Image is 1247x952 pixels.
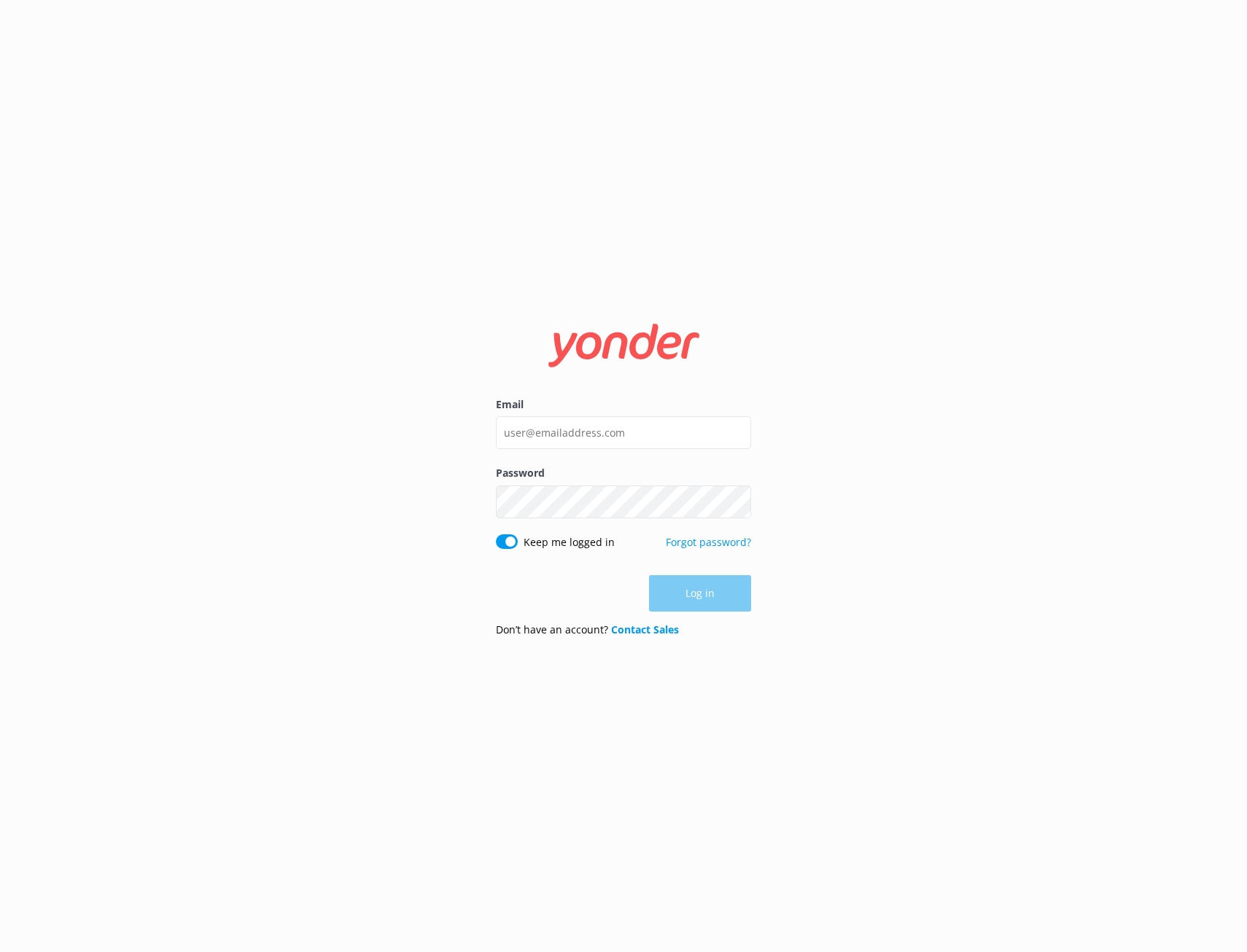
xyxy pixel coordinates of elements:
a: Contact Sales [611,623,679,636]
label: Keep me logged in [524,534,615,550]
label: Email [496,397,751,413]
p: Don’t have an account? [496,622,679,638]
label: Password [496,465,751,481]
input: user@emailaddress.com [496,416,751,449]
button: Show password [722,487,751,516]
a: Forgot password? [666,535,751,549]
